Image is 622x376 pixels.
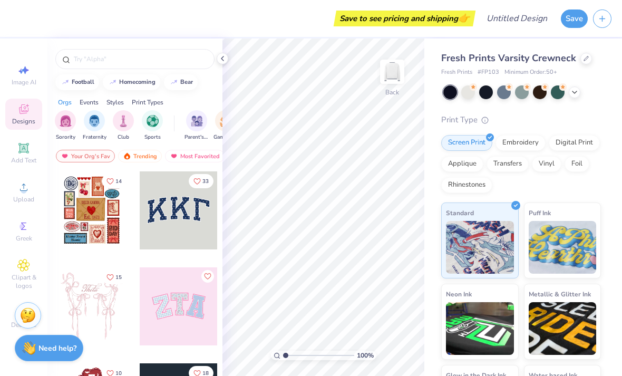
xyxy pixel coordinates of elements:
[532,156,561,172] div: Vinyl
[184,133,209,141] span: Parent's Weekend
[113,110,134,141] button: filter button
[83,110,106,141] button: filter button
[147,115,159,127] img: Sports Image
[441,68,472,77] span: Fresh Prints
[529,288,591,300] span: Metallic & Glitter Ink
[118,133,129,141] span: Club
[144,133,161,141] span: Sports
[56,133,75,141] span: Sorority
[441,156,483,172] div: Applique
[83,110,106,141] div: filter for Fraternity
[73,54,208,64] input: Try "Alpha"
[504,68,557,77] span: Minimum Order: 50 +
[118,115,129,127] img: Club Image
[170,79,178,85] img: trend_line.gif
[184,110,209,141] div: filter for Parent's Weekend
[115,179,122,184] span: 14
[164,74,198,90] button: bear
[213,133,238,141] span: Game Day
[357,351,374,360] span: 100 %
[549,135,600,151] div: Digital Print
[119,79,155,85] div: homecoming
[441,177,492,193] div: Rhinestones
[385,88,399,97] div: Back
[72,79,94,85] div: football
[12,78,36,86] span: Image AI
[202,179,209,184] span: 33
[11,156,36,165] span: Add Text
[478,8,556,29] input: Untitled Design
[58,98,72,107] div: Orgs
[5,273,42,290] span: Clipart & logos
[189,174,213,188] button: Like
[213,110,238,141] button: filter button
[113,110,134,141] div: filter for Club
[213,110,238,141] div: filter for Game Day
[132,98,163,107] div: Print Types
[61,79,70,85] img: trend_line.gif
[441,135,492,151] div: Screen Print
[83,133,106,141] span: Fraternity
[55,110,76,141] div: filter for Sorority
[115,275,122,280] span: 15
[441,114,601,126] div: Print Type
[446,302,514,355] img: Neon Ink
[118,150,162,162] div: Trending
[184,110,209,141] button: filter button
[446,288,472,300] span: Neon Ink
[115,371,122,376] span: 10
[61,152,69,160] img: most_fav.gif
[165,150,225,162] div: Most Favorited
[106,98,124,107] div: Styles
[201,270,214,283] button: Like
[56,150,115,162] div: Your Org's Fav
[142,110,163,141] div: filter for Sports
[478,68,499,77] span: # FP103
[202,371,209,376] span: 18
[170,152,178,160] img: most_fav.gif
[109,79,117,85] img: trend_line.gif
[446,221,514,274] img: Standard
[336,11,473,26] div: Save to see pricing and shipping
[495,135,546,151] div: Embroidery
[103,74,160,90] button: homecoming
[458,12,470,24] span: 👉
[180,79,193,85] div: bear
[16,234,32,243] span: Greek
[382,61,403,82] img: Back
[55,74,99,90] button: football
[446,207,474,218] span: Standard
[529,302,597,355] img: Metallic & Glitter Ink
[13,195,34,204] span: Upload
[142,110,163,141] button: filter button
[220,115,232,127] img: Game Day Image
[55,110,76,141] button: filter button
[38,343,76,353] strong: Need help?
[529,221,597,274] img: Puff Ink
[80,98,99,107] div: Events
[565,156,589,172] div: Foil
[11,321,36,329] span: Decorate
[60,115,72,127] img: Sorority Image
[102,174,127,188] button: Like
[123,152,131,160] img: trending.gif
[89,115,100,127] img: Fraternity Image
[102,270,127,284] button: Like
[12,117,35,126] span: Designs
[441,52,576,64] span: Fresh Prints Varsity Crewneck
[529,207,551,218] span: Puff Ink
[487,156,529,172] div: Transfers
[191,115,203,127] img: Parent's Weekend Image
[561,9,588,28] button: Save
